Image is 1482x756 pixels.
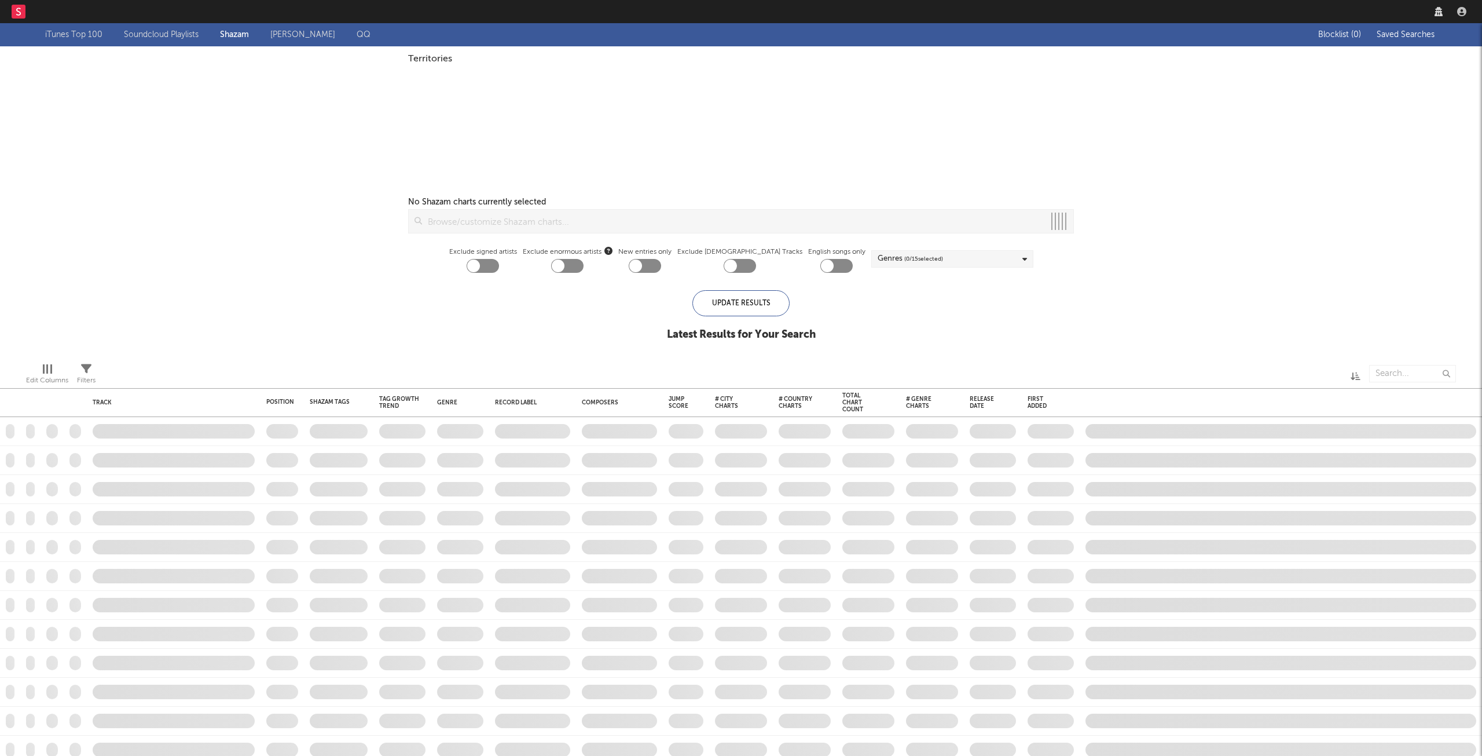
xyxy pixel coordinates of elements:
button: Exclude enormous artists [604,245,612,256]
div: Tag Growth Trend [379,396,420,410]
span: ( 0 / 15 selected) [904,252,943,266]
div: No Shazam charts currently selected [408,195,546,209]
a: QQ [357,28,370,42]
div: Composers [582,399,651,406]
div: # City Charts [715,396,750,410]
div: Record Label [495,399,564,406]
a: Soundcloud Playlists [124,28,199,42]
div: Filters [77,374,96,388]
div: Update Results [692,290,790,316]
div: Edit Columns [26,359,68,393]
label: Exclude signed artists [449,245,517,259]
input: Search... [1369,365,1456,382]
span: Blocklist [1318,31,1361,39]
input: Browse/customize Shazam charts... [422,210,1044,233]
div: Shazam Tags [310,399,350,406]
div: Edit Columns [26,374,68,388]
label: Exclude [DEMOGRAPHIC_DATA] Tracks [677,245,802,259]
div: Track [93,399,249,406]
span: Exclude enormous artists [523,245,612,259]
a: iTunes Top 100 [45,28,102,42]
a: [PERSON_NAME] [270,28,335,42]
button: Saved Searches [1373,30,1437,39]
div: Total Chart Count [842,392,877,413]
div: Position [266,399,294,406]
div: Jump Score [669,396,688,410]
span: ( 0 ) [1351,31,1361,39]
div: # Country Charts [779,396,813,410]
div: Genres [878,252,943,266]
div: First Added [1028,396,1057,410]
div: Territories [408,52,1074,66]
div: # Genre Charts [906,396,941,410]
div: Filters [77,359,96,393]
div: Latest Results for Your Search [667,328,816,342]
label: English songs only [808,245,865,259]
div: Release Date [970,396,999,410]
span: Saved Searches [1377,31,1437,39]
div: Genre [437,399,478,406]
label: New entries only [618,245,672,259]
